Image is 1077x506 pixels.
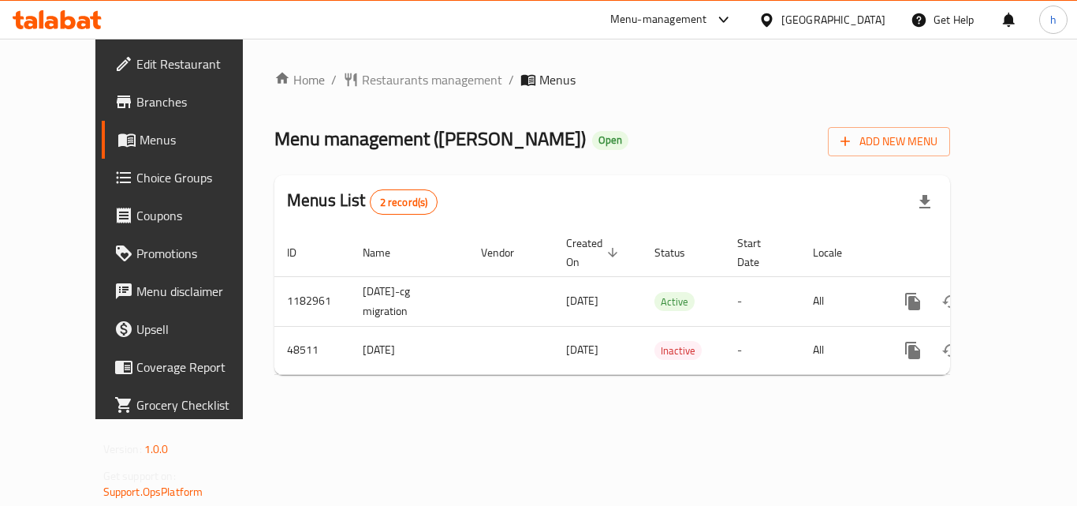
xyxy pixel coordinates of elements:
nav: breadcrumb [274,70,950,89]
div: Inactive [654,341,702,360]
a: Branches [102,83,275,121]
td: [DATE]-cg migration [350,276,468,326]
span: Open [592,133,628,147]
span: Add New Menu [840,132,937,152]
td: All [800,326,881,374]
span: Vendor [481,243,535,262]
a: Upsell [102,310,275,348]
span: ID [287,243,317,262]
div: [GEOGRAPHIC_DATA] [781,11,885,28]
button: more [894,283,932,320]
button: Change Status [932,283,970,320]
div: Open [592,131,628,150]
span: 1.0.0 [144,439,169,459]
span: Coupons [136,206,263,225]
td: 48511 [274,326,350,374]
a: Home [274,70,325,89]
span: Active [654,293,695,311]
span: h [1050,11,1057,28]
a: Edit Restaurant [102,45,275,83]
span: 2 record(s) [371,195,438,210]
span: Start Date [737,234,781,272]
span: Get support on: [103,466,176,486]
span: Edit Restaurant [136,54,263,73]
a: Coupons [102,197,275,234]
span: Branches [136,92,263,111]
span: Upsell [136,320,263,339]
span: Coverage Report [136,358,263,377]
span: Promotions [136,244,263,263]
div: Total records count [370,189,438,215]
div: Menu-management [610,10,707,29]
button: more [894,332,932,369]
a: Grocery Checklist [102,386,275,424]
span: Choice Groups [136,168,263,187]
span: Menus [539,70,576,89]
li: / [509,70,514,89]
span: Menus [140,130,263,149]
a: Coverage Report [102,348,275,386]
button: Add New Menu [828,127,950,156]
h2: Menus List [287,189,438,215]
a: Choice Groups [102,159,275,197]
span: [DATE] [566,290,598,311]
th: Actions [881,229,1058,277]
a: Support.OpsPlatform [103,482,203,502]
td: 1182961 [274,276,350,326]
li: / [331,70,337,89]
button: Change Status [932,332,970,369]
td: [DATE] [350,326,468,374]
td: - [725,326,800,374]
span: Version: [103,439,142,459]
span: Inactive [654,342,702,360]
a: Promotions [102,234,275,272]
span: Restaurants management [362,70,502,89]
span: Grocery Checklist [136,395,263,414]
td: All [800,276,881,326]
span: [DATE] [566,339,598,360]
a: Menu disclaimer [102,272,275,310]
span: Created On [566,234,623,272]
span: Name [363,243,411,262]
span: Menu management ( [PERSON_NAME] ) [274,121,586,156]
div: Export file [906,183,944,221]
span: Menu disclaimer [136,282,263,301]
span: Status [654,243,706,262]
td: - [725,276,800,326]
a: Restaurants management [343,70,502,89]
table: enhanced table [274,229,1058,375]
div: Active [654,292,695,311]
span: Locale [813,243,863,262]
a: Menus [102,121,275,159]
